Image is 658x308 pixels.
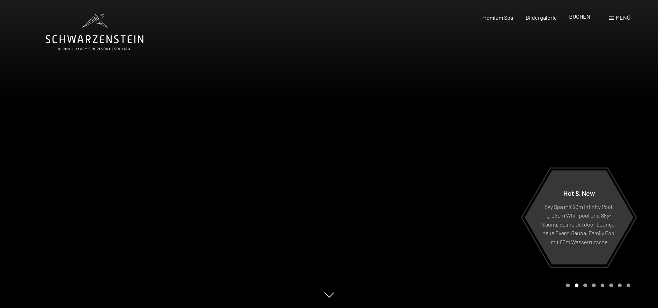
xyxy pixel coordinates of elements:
div: Carousel Page 5 [601,283,604,287]
div: Carousel Page 2 (Current Slide) [575,283,578,287]
a: Bildergalerie [526,14,557,21]
a: Hot & New Sky Spa mit 23m Infinity Pool, großem Whirlpool und Sky-Sauna, Sauna Outdoor Lounge, ne... [524,170,634,265]
span: Menü [616,14,630,21]
div: Carousel Page 1 [566,283,570,287]
a: Premium Spa [481,14,513,21]
div: Carousel Page 6 [609,283,613,287]
div: Carousel Page 8 [627,283,630,287]
div: Carousel Page 4 [592,283,596,287]
div: Carousel Page 3 [583,283,587,287]
a: BUCHEN [569,13,590,20]
span: Hot & New [563,189,595,197]
p: Sky Spa mit 23m Infinity Pool, großem Whirlpool und Sky-Sauna, Sauna Outdoor Lounge, neue Event-S... [541,202,617,246]
div: Carousel Pagination [564,283,630,287]
div: Carousel Page 7 [618,283,622,287]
